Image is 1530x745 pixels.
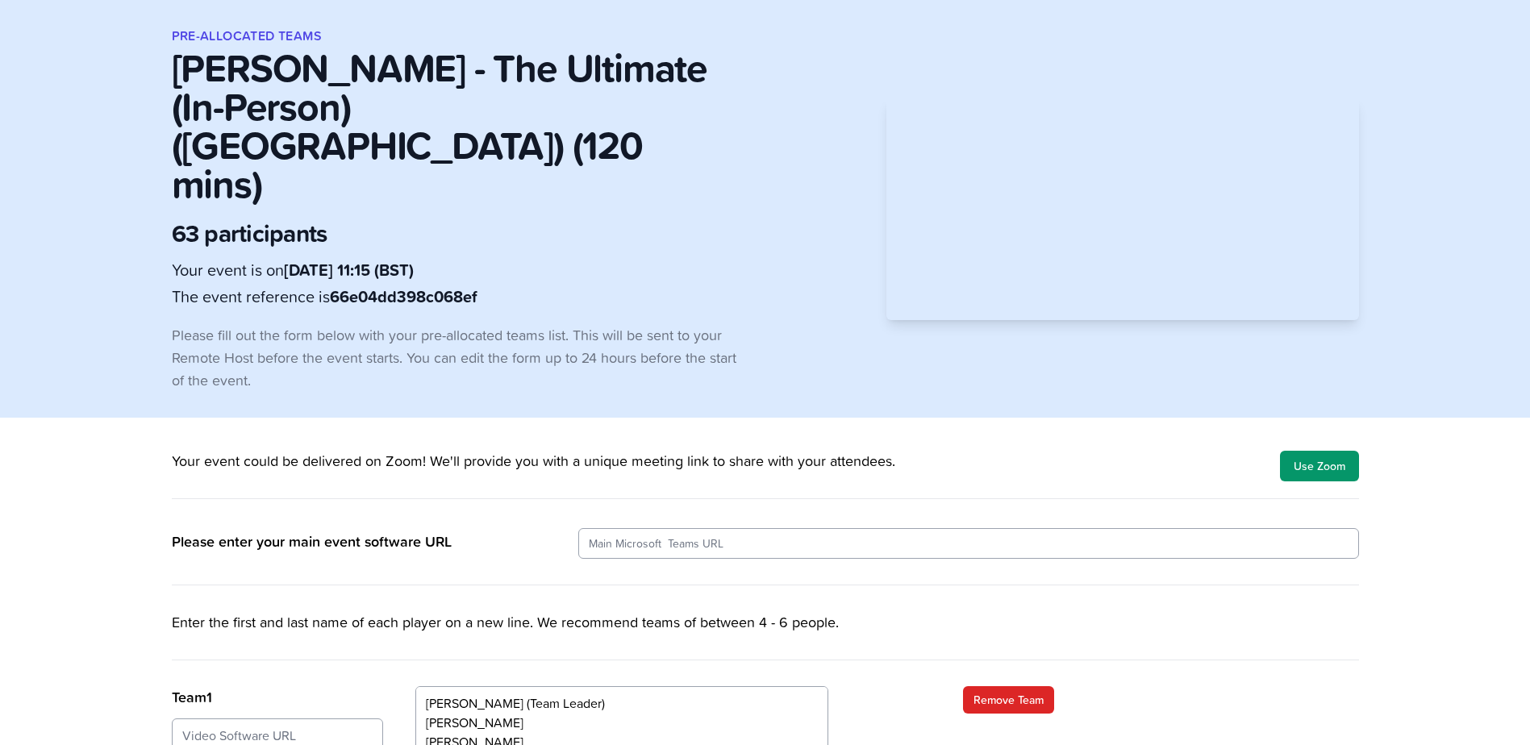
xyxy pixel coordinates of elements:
input: Main Microsoft Teams URL [578,528,1359,559]
b: 66e04dd398c068ef [330,285,477,309]
p: Team [172,686,383,709]
a: Remove Team [963,686,1054,714]
p: Your event could be delivered on Zoom! We'll provide you with a unique meeting link to share with... [172,450,953,472]
p: Please fill out the form below with your pre-allocated teams list. This will be sent to your Remo... [172,324,739,392]
p: The event reference is [172,285,739,308]
p: Enter the first and last name of each player on a new line. We recommend teams of between 4 - 6 p... [172,611,1359,660]
p: 63 participants [172,219,739,248]
p: Please enter your main event software URL [172,531,546,553]
p: Your event is on [172,258,739,281]
iframe: Adding Teams Video [886,98,1359,319]
b: [DATE] 11:15 (BST) [284,258,414,282]
h1: Pre-allocated Teams [172,26,880,45]
a: Use Zoom [1280,451,1359,481]
p: [PERSON_NAME] - The Ultimate (In-Person) ([GEOGRAPHIC_DATA]) (120 mins) [172,48,739,203]
span: 1 [206,686,212,708]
